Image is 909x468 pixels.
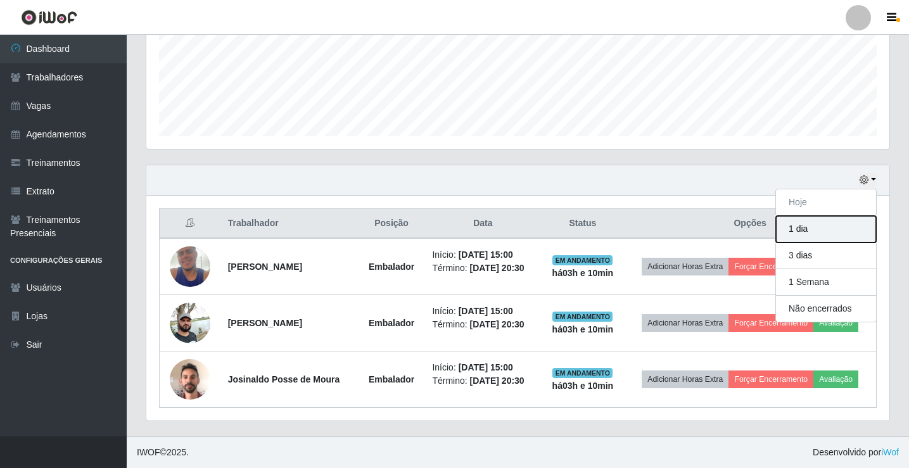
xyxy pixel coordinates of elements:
[432,262,533,275] li: Término:
[359,209,425,239] th: Posição
[137,446,189,459] span: © 2025 .
[552,312,613,322] span: EM ANDAMENTO
[220,209,359,239] th: Trabalhador
[470,319,524,329] time: [DATE] 20:30
[776,189,876,216] button: Hoje
[228,374,340,384] strong: Josinaldo Posse de Moura
[228,262,302,272] strong: [PERSON_NAME]
[369,374,414,384] strong: Embalador
[432,305,533,318] li: Início:
[813,446,899,459] span: Desenvolvido por
[170,352,210,406] img: 1749319622853.jpeg
[813,370,858,388] button: Avaliação
[881,447,899,457] a: iWof
[552,324,614,334] strong: há 03 h e 10 min
[552,268,614,278] strong: há 03 h e 10 min
[470,263,524,273] time: [DATE] 20:30
[432,374,533,388] li: Término:
[728,258,813,275] button: Forçar Encerramento
[228,318,302,328] strong: [PERSON_NAME]
[459,362,513,372] time: [DATE] 15:00
[459,250,513,260] time: [DATE] 15:00
[776,269,876,296] button: 1 Semana
[552,368,613,378] span: EM ANDAMENTO
[728,314,813,332] button: Forçar Encerramento
[432,361,533,374] li: Início:
[432,248,533,262] li: Início:
[813,314,858,332] button: Avaliação
[470,376,524,386] time: [DATE] 20:30
[776,216,876,243] button: 1 dia
[776,296,876,322] button: Não encerrados
[137,447,160,457] span: IWOF
[424,209,541,239] th: Data
[776,243,876,269] button: 3 dias
[642,314,728,332] button: Adicionar Horas Extra
[642,370,728,388] button: Adicionar Horas Extra
[170,296,210,350] img: 1702417487415.jpeg
[459,306,513,316] time: [DATE] 15:00
[552,255,613,265] span: EM ANDAMENTO
[369,318,414,328] strong: Embalador
[624,209,876,239] th: Opções
[170,231,210,303] img: 1751474916234.jpeg
[432,318,533,331] li: Término:
[728,370,813,388] button: Forçar Encerramento
[642,258,728,275] button: Adicionar Horas Extra
[552,381,614,391] strong: há 03 h e 10 min
[369,262,414,272] strong: Embalador
[541,209,624,239] th: Status
[21,9,77,25] img: CoreUI Logo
